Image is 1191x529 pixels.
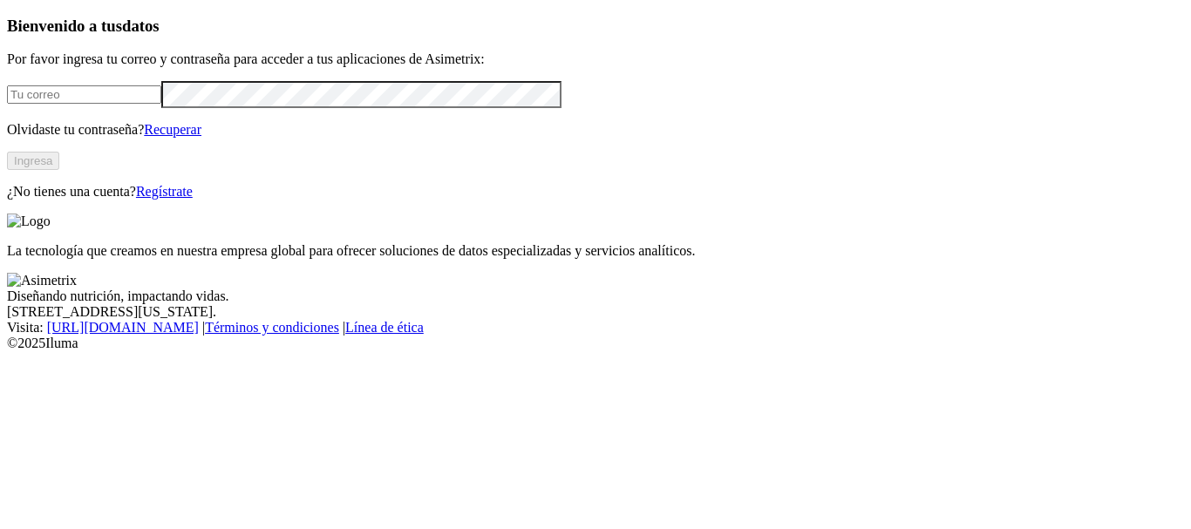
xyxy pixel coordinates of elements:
[7,243,1184,259] p: La tecnología que creamos en nuestra empresa global para ofrecer soluciones de datos especializad...
[7,273,77,288] img: Asimetrix
[7,304,1184,320] div: [STREET_ADDRESS][US_STATE].
[7,288,1184,304] div: Diseñando nutrición, impactando vidas.
[7,51,1184,67] p: Por favor ingresa tu correo y contraseña para acceder a tus aplicaciones de Asimetrix:
[7,184,1184,200] p: ¿No tienes una cuenta?
[144,122,201,137] a: Recuperar
[7,214,51,229] img: Logo
[7,152,59,170] button: Ingresa
[7,336,1184,351] div: © 2025 Iluma
[7,320,1184,336] div: Visita : | |
[205,320,339,335] a: Términos y condiciones
[136,184,193,199] a: Regístrate
[47,320,199,335] a: [URL][DOMAIN_NAME]
[122,17,160,35] span: datos
[7,17,1184,36] h3: Bienvenido a tus
[7,122,1184,138] p: Olvidaste tu contraseña?
[345,320,424,335] a: Línea de ética
[7,85,161,104] input: Tu correo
